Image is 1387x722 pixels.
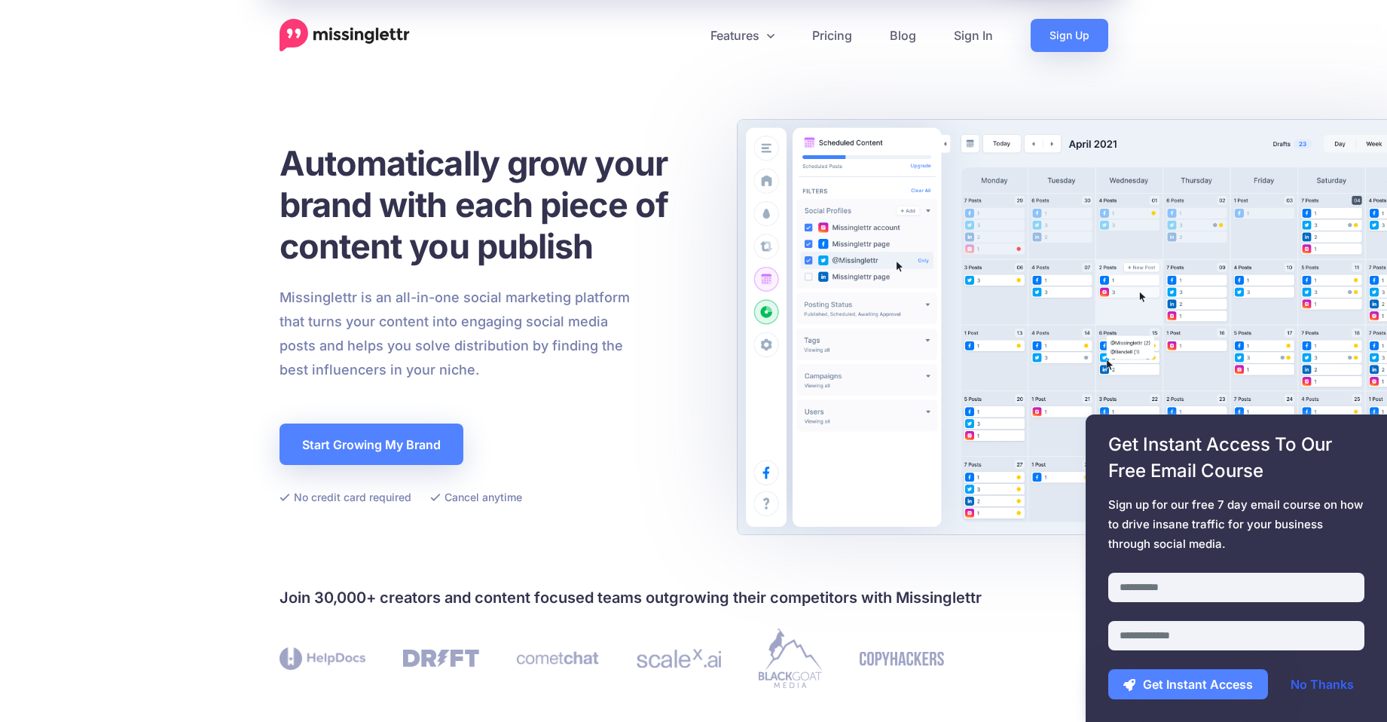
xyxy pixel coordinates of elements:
[793,19,871,52] a: Pricing
[1108,431,1364,484] span: Get Instant Access To Our Free Email Course
[280,586,1108,610] h4: Join 30,000+ creators and content focused teams outgrowing their competitors with Missinglettr
[871,19,935,52] a: Blog
[430,488,522,506] li: Cancel anytime
[1031,19,1108,52] a: Sign Up
[280,488,411,506] li: No credit card required
[280,424,463,465] a: Start Growing My Brand
[280,286,631,382] p: Missinglettr is an all-in-one social marketing platform that turns your content into engaging soc...
[280,19,410,52] a: Home
[1108,669,1268,699] button: Get Instant Access
[692,19,793,52] a: Features
[935,19,1012,52] a: Sign In
[280,142,705,267] h1: Automatically grow your brand with each piece of content you publish
[1275,669,1369,699] a: No Thanks
[1108,495,1364,554] span: Sign up for our free 7 day email course on how to drive insane traffic for your business through ...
